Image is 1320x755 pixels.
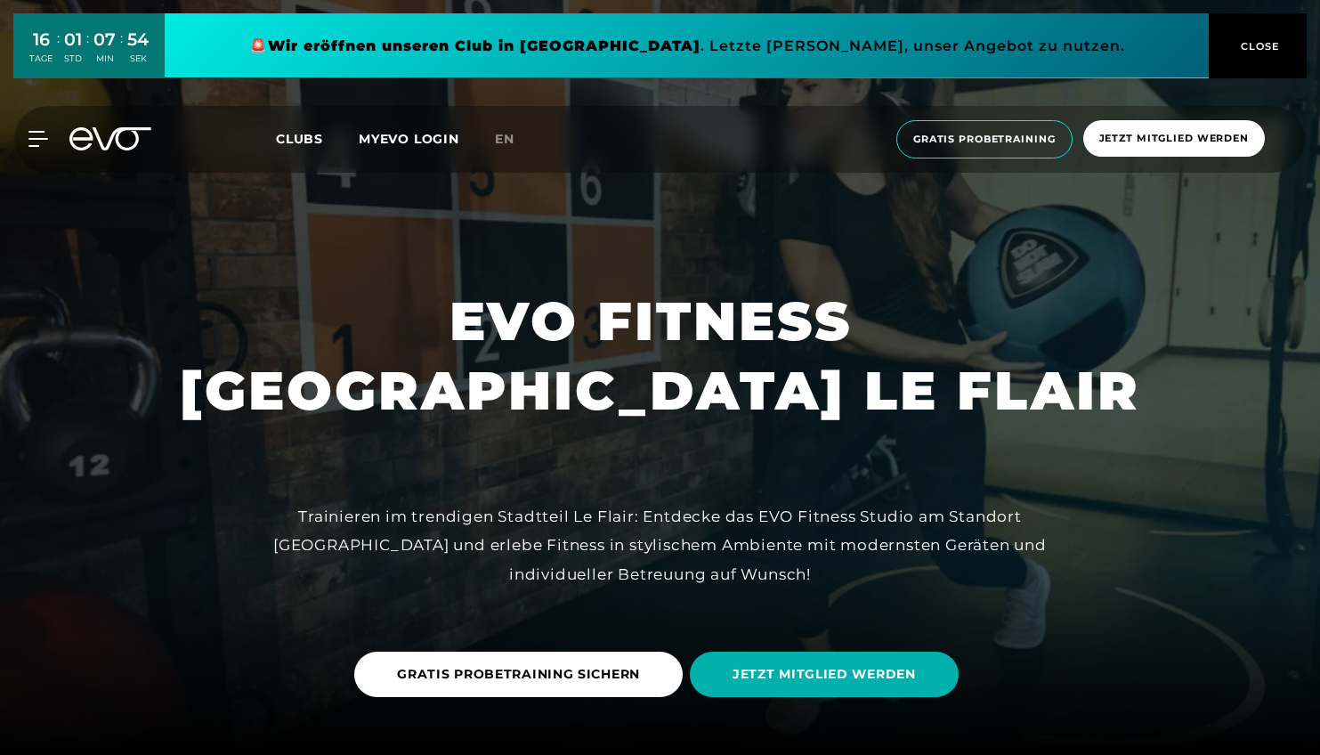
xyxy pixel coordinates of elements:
div: 16 [29,27,53,53]
div: 07 [93,27,116,53]
div: TAGE [29,53,53,65]
a: en [495,129,536,150]
span: Jetzt Mitglied werden [1099,131,1249,146]
a: Gratis Probetraining [891,120,1078,158]
div: : [86,28,89,76]
a: Jetzt Mitglied werden [1078,120,1270,158]
div: MIN [93,53,116,65]
div: SEK [127,53,149,65]
span: JETZT MITGLIED WERDEN [733,665,916,684]
h1: EVO FITNESS [GEOGRAPHIC_DATA] LE FLAIR [180,287,1140,426]
span: en [495,131,514,147]
a: MYEVO LOGIN [359,131,459,147]
span: Gratis Probetraining [913,132,1056,147]
div: STD [64,53,82,65]
button: CLOSE [1209,13,1307,78]
div: : [57,28,60,76]
a: JETZT MITGLIED WERDEN [690,638,966,710]
span: CLOSE [1236,38,1280,54]
div: Trainieren im trendigen Stadtteil Le Flair: Entdecke das EVO Fitness Studio am Standort [GEOGRAPH... [260,502,1061,589]
div: 54 [127,27,149,53]
a: Clubs [276,130,359,147]
span: GRATIS PROBETRAINING SICHERN [397,665,640,684]
a: GRATIS PROBETRAINING SICHERN [354,638,690,710]
div: 01 [64,27,82,53]
div: : [120,28,123,76]
span: Clubs [276,131,323,147]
